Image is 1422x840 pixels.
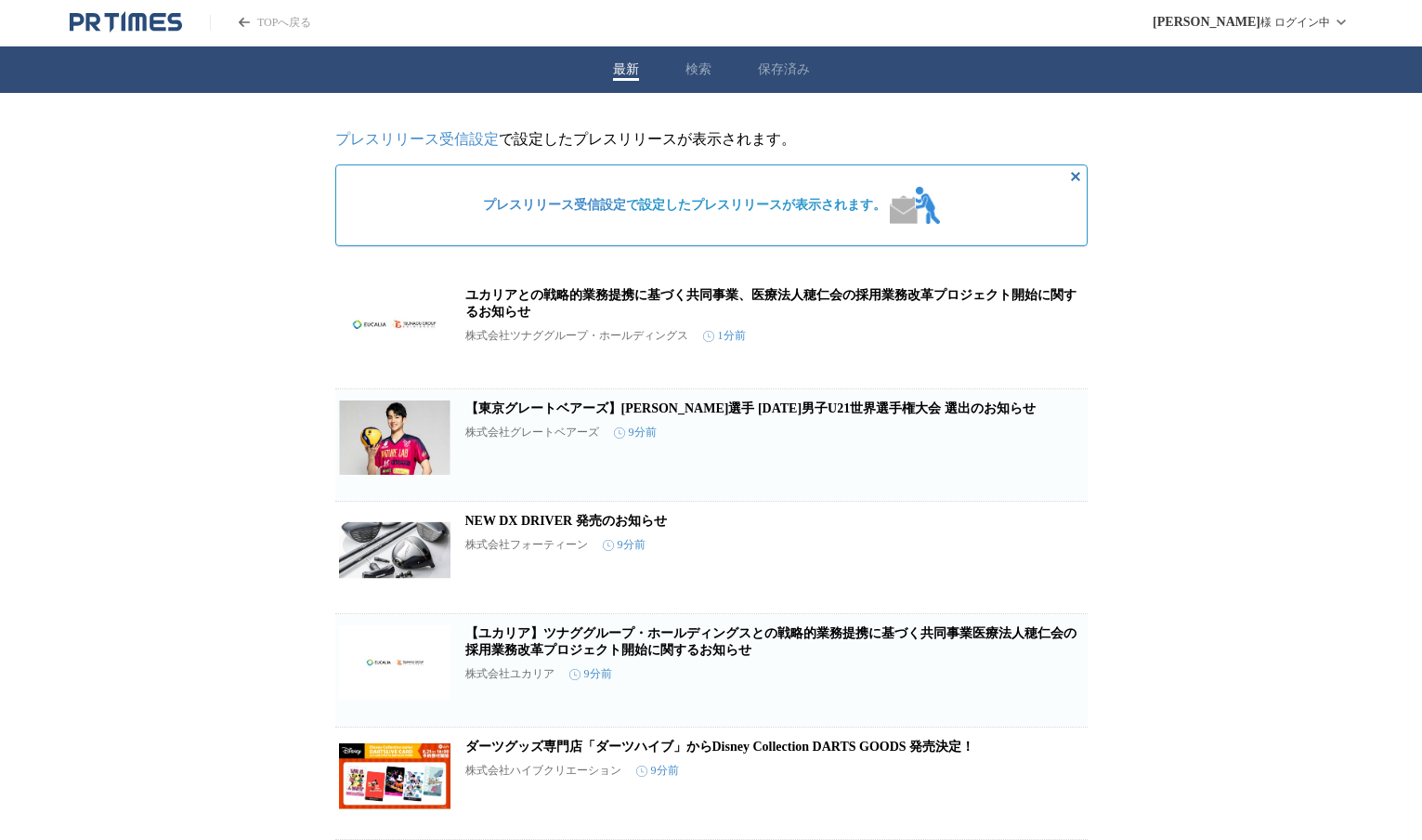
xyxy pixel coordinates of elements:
[465,740,975,754] a: ダーツグッズ専門店「ダーツハイブ」からDisney Collection DARTS GOODS 発売決定！
[465,666,554,682] p: 株式会社ユカリア
[758,61,810,78] button: 保存済み
[335,131,499,147] a: プレスリリース受信設定
[483,197,886,214] span: で設定したプレスリリースが表示されます。
[483,198,626,212] a: プレスリリース受信設定
[339,400,450,475] img: 【東京グレートベアーズ】川野琢磨選手 2025男子U21世界選手権大会 選出のお知らせ
[465,401,1036,415] a: 【東京グレートベアーズ】[PERSON_NAME]選手 [DATE]男子U21世界選手権大会 選出のお知らせ
[339,625,450,700] img: 【ユカリア】ツナググループ・ホールディングスとの戦略的業務提携に基づく共同事業医療法人穂仁会の採用業務改革プロジェクト開始に関するお知らせ
[465,514,667,528] a: NEW DX DRIVER 発売のお知らせ
[1064,165,1087,188] button: 非表示にする
[614,425,657,440] time: 9分前
[339,513,450,587] img: NEW DX DRIVER 発売のお知らせ
[465,425,599,440] p: 株式会社グレートベアーズ
[603,537,646,553] time: 9分前
[703,328,746,344] time: 1分前
[339,739,450,813] img: ダーツグッズ専門店「ダーツハイブ」からDisney Collection DARTS GOODS 発売決定！
[569,666,612,682] time: 9分前
[339,287,450,361] img: ユカリアとの戦略的業務提携に基づく共同事業、医療法人穂仁会の採用業務改革プロジェクト開始に関するお知らせ
[70,11,182,33] a: PR TIMESのトップページはこちら
[465,288,1076,319] a: ユカリアとの戦略的業務提携に基づく共同事業、医療法人穂仁会の採用業務改革プロジェクト開始に関するお知らせ
[465,763,621,779] p: 株式会社ハイブクリエーション
[465,537,588,553] p: 株式会社フォーティーン
[465,626,1076,657] a: 【ユカリア】ツナググループ・ホールディングスとの戦略的業務提携に基づく共同事業医療法人穂仁会の採用業務改革プロジェクト開始に関するお知らせ
[636,763,679,779] time: 9分前
[685,61,711,78] button: 検索
[613,61,639,78] button: 最新
[465,328,688,344] p: 株式会社ツナググループ・ホールディングス
[1153,15,1260,30] span: [PERSON_NAME]
[210,15,311,31] a: PR TIMESのトップページはこちら
[335,130,1088,150] p: で設定したプレスリリースが表示されます。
